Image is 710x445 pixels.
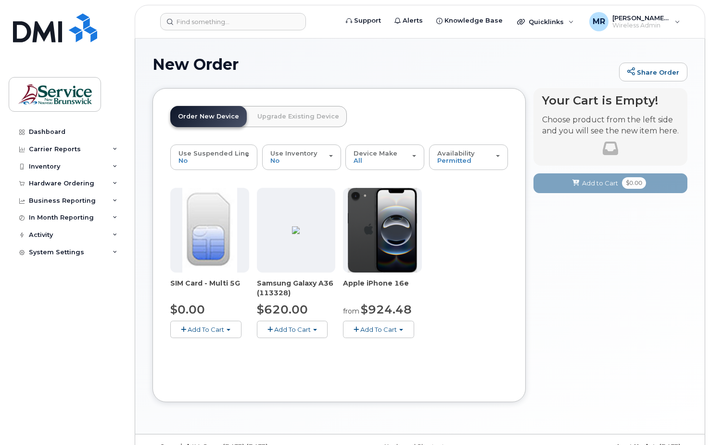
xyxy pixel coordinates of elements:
span: $0.00 [170,302,205,316]
span: Device Make [354,149,397,157]
span: Add To Cart [188,326,224,333]
span: $0.00 [622,177,646,189]
div: SIM Card - Multi 5G [170,278,249,298]
button: Device Make All [345,144,424,170]
img: ED9FC9C2-4804-4D92-8A77-98887F1967E0.png [292,226,300,234]
span: Permitted [437,157,471,164]
h1: New Order [152,56,614,73]
span: $924.48 [361,302,412,316]
span: Availability [437,149,475,157]
div: Samsung Galaxy A36 (113328) [257,278,336,298]
button: Add To Cart [170,321,241,338]
button: Add To Cart [257,321,328,338]
h4: Your Cart is Empty! [542,94,679,107]
a: Share Order [619,63,687,82]
span: $620.00 [257,302,308,316]
span: No [178,157,188,164]
span: Add To Cart [274,326,311,333]
p: Choose product from the left side and you will see the new item here. [542,115,679,137]
span: Use Suspended Line [178,149,249,157]
span: No [270,157,279,164]
a: Order New Device [170,106,247,127]
img: iphone16e.png [348,188,417,273]
img: 00D627D4-43E9-49B7-A367-2C99342E128C.jpg [182,188,237,273]
span: All [354,157,362,164]
small: from [343,307,359,315]
button: Add to Cart $0.00 [533,173,687,193]
button: Availability Permitted [429,144,508,170]
span: Add To Cart [360,326,397,333]
button: Add To Cart [343,321,414,338]
span: Use Inventory [270,149,317,157]
span: Add to Cart [582,179,618,188]
a: Upgrade Existing Device [250,106,347,127]
div: Apple iPhone 16e [343,278,422,298]
button: Use Suspended Line No [170,144,257,170]
button: Use Inventory No [262,144,341,170]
